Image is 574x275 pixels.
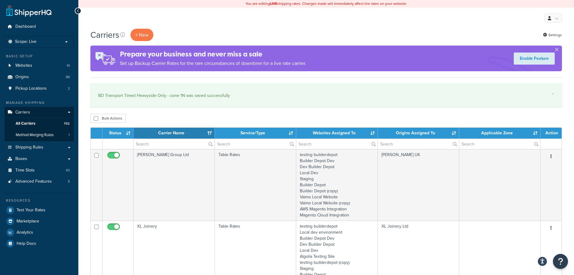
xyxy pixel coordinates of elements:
[270,1,277,6] b: LIVE
[66,168,70,173] span: 43
[17,219,39,224] span: Marketplace
[5,176,74,187] a: Advanced Features 5
[5,176,74,187] li: Advanced Features
[64,121,70,126] span: 192
[5,21,74,32] a: Dashboard
[130,29,153,41] button: + New
[5,107,74,141] li: Carriers
[68,133,70,138] span: 1
[5,216,74,227] a: Marketplace
[5,83,74,94] li: Pickup Locations
[5,227,74,238] a: Analytics
[215,149,296,221] td: Table Rates
[17,241,36,246] span: Help Docs
[459,139,540,149] input: Search
[15,168,35,173] span: Time Slots
[6,5,52,17] a: ShipperHQ Home
[296,149,378,221] td: testing builderdepot Builder Depot Dev Dev Builder Depot Local Dev Staging Builder Depot Builder ...
[120,59,306,68] p: Set up Backup Carrier Rates for the rare circumstances of downtime for a live rate carrier.
[552,91,554,96] a: ×
[215,139,296,149] input: Search
[133,128,215,139] th: Carrier Name: activate to sort column ascending
[5,205,74,216] a: Test Your Rates
[15,179,52,184] span: Advanced Features
[5,100,74,105] div: Manage Shipping
[5,165,74,176] a: Time Slots 43
[543,31,562,39] a: Settings
[5,238,74,249] a: Help Docs
[5,130,74,141] li: Method Merging Rules
[133,139,215,149] input: Search
[378,149,459,221] td: [PERSON_NAME] UK
[16,121,35,126] span: All Carriers
[459,128,541,139] th: Applicable Zone: activate to sort column ascending
[102,128,133,139] th: Status: activate to sort column ascending
[16,133,54,138] span: Method Merging Rules
[98,91,554,100] div: BD Transport Timed Heavyside Only - zone 1N was saved successfully
[68,179,70,184] span: 5
[90,114,126,123] button: Bulk Actions
[17,230,33,235] span: Analytics
[15,24,36,29] span: Dashboard
[514,53,555,65] a: Enable Feature
[553,254,568,269] button: Open Resource Center
[90,46,120,71] img: ad-rules-rateshop-fe6ec290ccb7230408bd80ed9643f0289d75e0ffd9eb532fc0e269fcd187b520.png
[378,128,459,139] th: Origins Assigned To: activate to sort column ascending
[5,142,74,153] a: Shipping Rules
[5,107,74,118] a: Carriers
[68,86,70,91] span: 2
[5,60,74,71] li: Websites
[15,110,30,115] span: Carriers
[90,29,119,41] h1: Carriers
[5,118,74,129] li: All Carriers
[5,72,74,83] li: Origins
[5,165,74,176] li: Time Slots
[15,39,36,44] span: Scope: Live
[5,60,74,71] a: Websites 14
[133,149,215,221] td: [PERSON_NAME] Group Ltd
[296,139,377,149] input: Search
[15,86,47,91] span: Pickup Locations
[5,83,74,94] a: Pickup Locations 2
[66,75,70,80] span: 96
[15,75,29,80] span: Origins
[5,72,74,83] a: Origins 96
[5,118,74,129] a: All Carriers 192
[15,145,43,150] span: Shipping Rules
[541,128,562,139] th: Action
[15,63,32,68] span: Websites
[215,128,296,139] th: Service/Type: activate to sort column ascending
[5,130,74,141] a: Method Merging Rules 1
[5,54,74,59] div: Basic Setup
[17,208,45,213] span: Test Your Rates
[67,63,70,68] span: 14
[15,156,27,161] span: Boxes
[296,128,378,139] th: Websites Assigned To: activate to sort column ascending
[5,198,74,203] div: Resources
[5,153,74,165] a: Boxes
[378,139,459,149] input: Search
[120,49,306,59] h4: Prepare your business and never miss a sale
